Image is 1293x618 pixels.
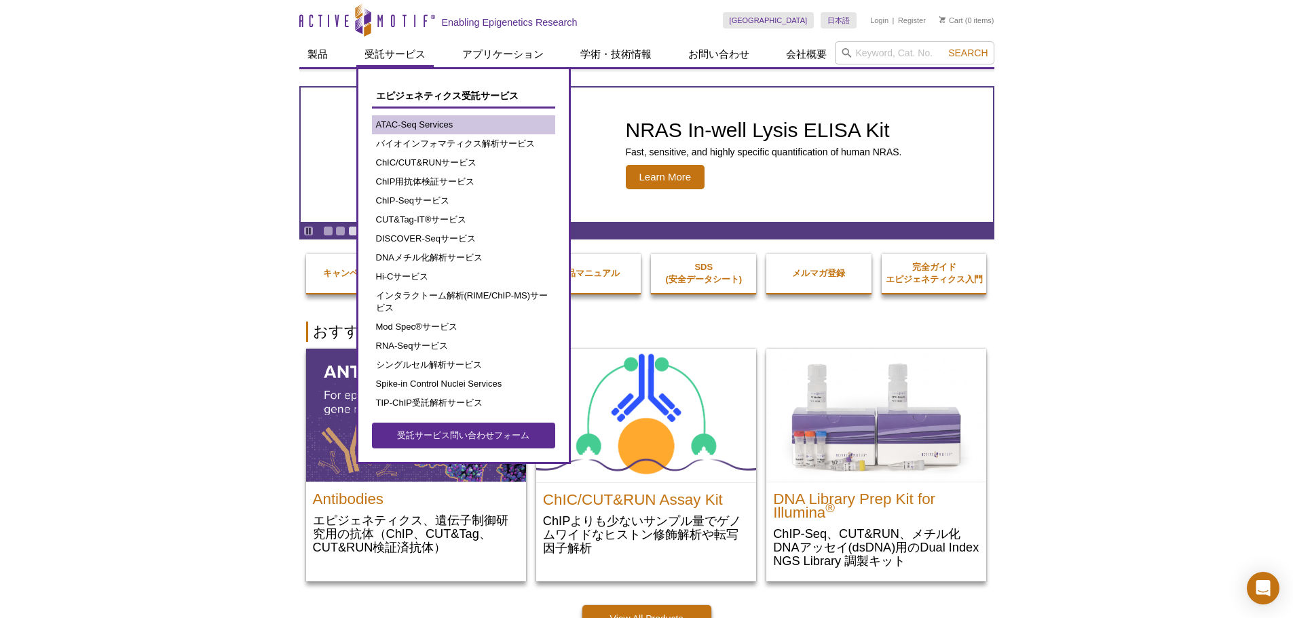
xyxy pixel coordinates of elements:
[372,172,555,191] a: ChIP用抗体検証サービス
[323,226,333,236] a: Go to slide 1
[651,248,756,299] a: SDS(安全データシート)
[372,374,555,393] a: Spike-in Control Nuclei Services
[372,248,555,267] a: DNAメチル化解析サービス
[335,226,345,236] a: Go to slide 2
[882,248,987,299] a: 完全ガイドエピジェネティクス入門
[354,108,558,201] img: NRAS In-well Lysis ELISA Kit
[323,268,394,278] strong: キャンペーン情報
[301,88,993,222] article: NRAS In-well Lysis ELISA Kit
[821,12,857,28] a: 日本語
[372,317,555,336] a: Mod Spec®サービス
[306,322,988,342] h2: おすすめ製品
[825,501,835,515] sup: ®
[773,486,979,520] h2: DNA Library Prep Kit for Illumina
[536,349,756,482] img: ChIC/CUT&RUN Assay Kit
[356,41,434,67] a: 受託サービス
[306,254,411,293] a: キャンペーン情報
[372,336,555,355] a: RNA-Seqサービス
[372,393,555,412] a: TIP-ChIP受託解析サービス
[939,16,963,25] a: Cart
[454,41,552,67] a: アプリケーション
[372,191,555,210] a: ChIP-Seqサービス
[558,268,620,278] strong: 製品マニュアル
[939,12,994,28] li: (0 items)
[626,120,902,140] h2: NRAS In-well Lysis ELISA Kit
[299,41,336,67] a: 製品
[536,254,641,293] a: 製品マニュアル
[543,514,749,555] p: ChIPよりも少ないサンプル量でゲノムワイドなヒストン修飾解析や転写因子解析
[372,134,555,153] a: バイオインフォマティクス解析サービス
[948,47,988,58] span: Search
[372,286,555,317] a: インタラクトーム解析(RIME/ChIP-MS)サービス
[372,423,555,448] a: 受託サービス問い合わせフォーム
[626,165,705,189] span: Learn More
[543,486,749,507] h2: ChIC/CUT&RUN Assay Kit
[870,16,888,25] a: Login
[376,90,519,101] span: エピジェネティクス受託サービス
[313,486,519,506] h2: Antibodies
[442,16,578,28] h2: Enabling Epigenetics Research
[306,349,526,482] img: All Antibodies
[372,83,555,109] a: エピジェネティクス受託サービス
[680,41,757,67] a: お問い合わせ
[372,355,555,374] a: シングルセル解析サービス
[893,12,895,28] li: |
[626,146,902,158] p: Fast, sensitive, and highly specific quantification of human NRAS.
[835,41,994,64] input: Keyword, Cat. No.
[372,115,555,134] a: ATAC-Seq Services
[572,41,660,67] a: 学術・技術情報
[372,153,555,172] a: ChIC/CUT&RUNサービス
[313,513,519,554] p: エピジェネティクス、遺伝子制御研究用の抗体（ChIP、CUT&Tag、CUT&RUN検証済抗体）
[778,41,835,67] a: 会社概要
[766,254,872,293] a: メルマガ登録
[766,349,986,482] img: DNA Library Prep Kit for Illumina
[1247,572,1279,604] div: Open Intercom Messenger
[303,226,314,236] a: Toggle autoplay
[372,229,555,248] a: DISCOVER-Seqサービス
[348,226,358,236] a: Go to slide 3
[886,262,983,284] strong: 完全ガイド エピジェネティクス入門
[766,349,986,581] a: DNA Library Prep Kit for Illumina DNA Library Prep Kit for Illumina® ChIP-Seq、CUT&RUN、メチル化DNAアッセイ...
[372,210,555,229] a: CUT&Tag-IT®サービス
[939,16,945,23] img: Your Cart
[944,47,992,59] button: Search
[536,349,756,568] a: ChIC/CUT&RUN Assay Kit ChIC/CUT&RUN Assay Kit ChIPよりも少ないサンプル量でゲノムワイドなヒストン修飾解析や転写因子解析
[898,16,926,25] a: Register
[306,349,526,568] a: All Antibodies Antibodies エピジェネティクス、遺伝子制御研究用の抗体（ChIP、CUT&Tag、CUT&RUN検証済抗体）
[301,88,993,222] a: NRAS In-well Lysis ELISA Kit NRAS In-well Lysis ELISA Kit Fast, sensitive, and highly specific qu...
[372,267,555,286] a: Hi-Cサービス
[773,526,979,568] p: ChIP-Seq、CUT&RUN、メチル化DNAアッセイ(dsDNA)用のDual Index NGS Library 調製キット
[665,262,742,284] strong: SDS (安全データシート)
[723,12,814,28] a: [GEOGRAPHIC_DATA]
[792,268,845,278] strong: メルマガ登録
